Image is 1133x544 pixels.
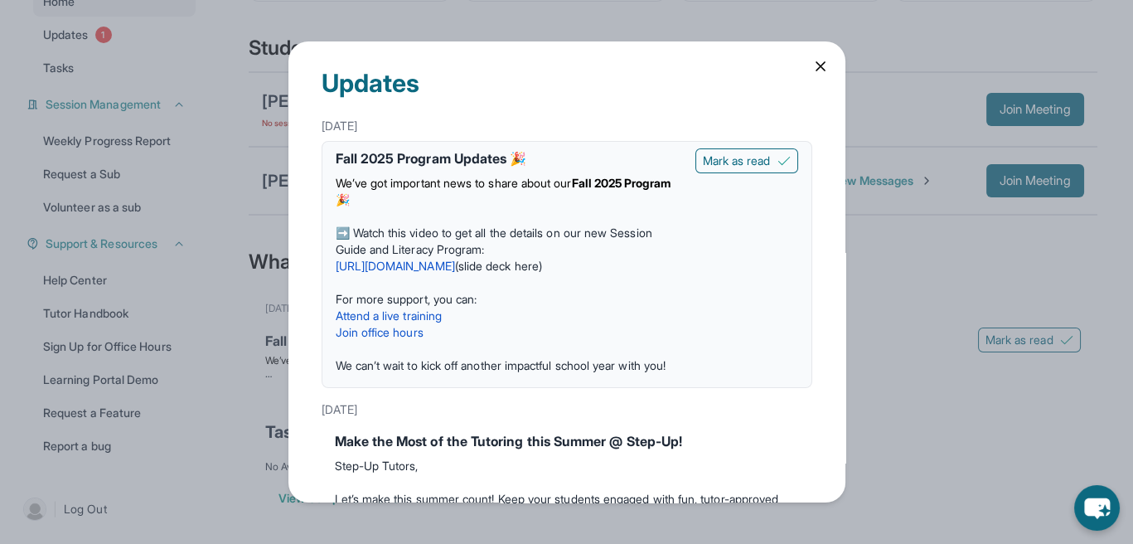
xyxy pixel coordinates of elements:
[703,153,771,169] span: Mark as read
[336,259,455,273] a: [URL][DOMAIN_NAME]
[336,358,666,372] span: We can’t wait to kick off another impactful school year with you!
[336,258,682,274] p: ( )
[336,308,443,323] a: Attend a live training
[572,176,671,190] strong: Fall 2025 Program
[322,111,812,141] div: [DATE]
[322,41,812,111] div: Updates
[458,259,539,273] a: slide deck here
[336,148,682,168] div: Fall 2025 Program Updates 🎉
[336,226,652,256] span: ➡️ Watch this video to get all the details on our new Session Guide and Literacy Program:
[777,154,791,168] img: Mark as read
[336,325,424,339] a: Join office hours
[695,148,798,173] button: Mark as read
[336,176,572,190] span: We’ve got important news to share about our
[335,491,799,541] p: Let’s make this summer count! Keep your students engaged with fun, tutor-approved activities that...
[335,431,799,451] div: Make the Most of the Tutoring this Summer @ Step-Up!
[1074,485,1120,531] button: chat-button
[336,292,477,306] span: For more support, you can:
[322,395,812,425] div: [DATE]
[336,192,350,206] span: 🎉
[335,458,799,474] p: Step-Up Tutors,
